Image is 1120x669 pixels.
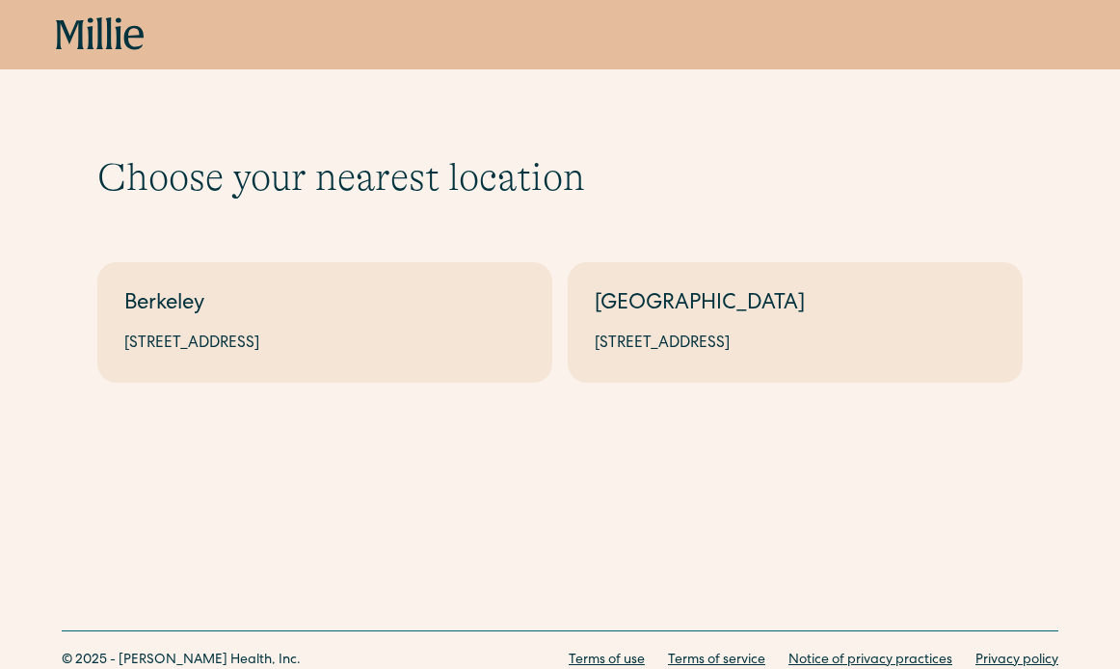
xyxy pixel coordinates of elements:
[595,333,996,356] div: [STREET_ADDRESS]
[568,262,1023,383] a: [GEOGRAPHIC_DATA][STREET_ADDRESS]
[97,154,1023,201] h1: Choose your nearest location
[124,333,525,356] div: [STREET_ADDRESS]
[595,289,996,321] div: [GEOGRAPHIC_DATA]
[97,262,552,383] a: Berkeley[STREET_ADDRESS]
[124,289,525,321] div: Berkeley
